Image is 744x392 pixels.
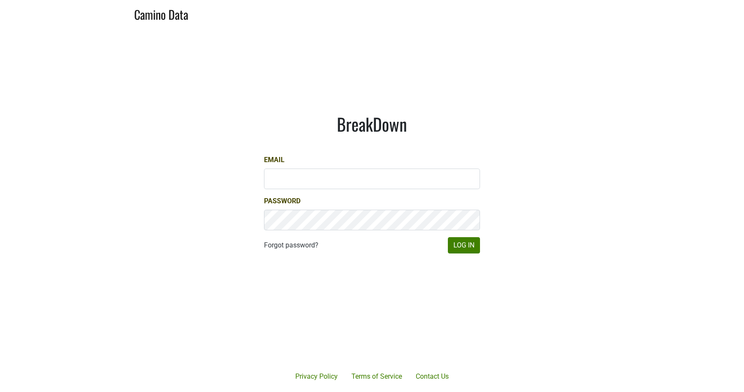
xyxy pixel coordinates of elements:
[264,240,318,250] a: Forgot password?
[134,3,188,24] a: Camino Data
[288,368,345,385] a: Privacy Policy
[264,196,300,206] label: Password
[264,114,480,134] h1: BreakDown
[448,237,480,253] button: Log In
[345,368,409,385] a: Terms of Service
[264,155,285,165] label: Email
[409,368,456,385] a: Contact Us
